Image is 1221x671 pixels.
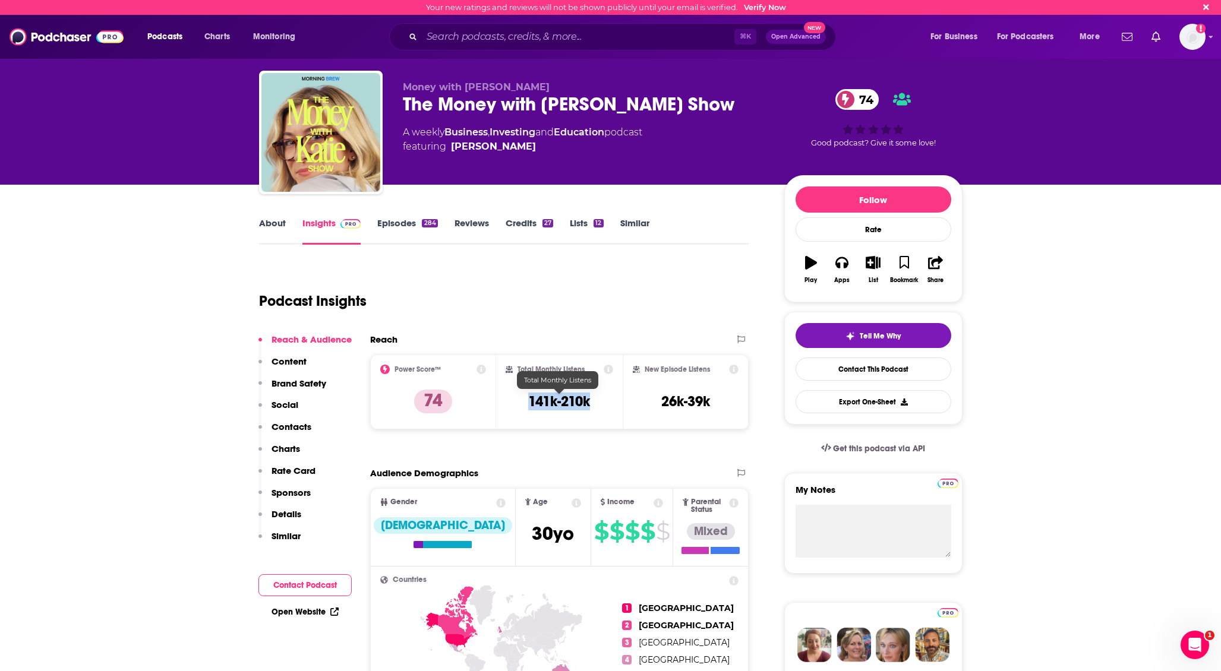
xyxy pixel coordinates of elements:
button: Brand Safety [258,378,326,400]
div: Rate [796,217,951,242]
button: Contacts [258,421,311,443]
span: For Business [930,29,977,45]
div: Apps [834,277,850,284]
a: Show notifications dropdown [1147,27,1165,47]
span: Money with [PERSON_NAME] [403,81,550,93]
h3: 26k-39k [661,393,710,410]
div: List [869,277,878,284]
a: Katie Gatti [451,140,536,154]
h2: Total Monthly Listens [518,365,585,374]
p: Sponsors [272,487,311,498]
a: Similar [620,217,649,245]
img: Podchaser - Follow, Share and Rate Podcasts [10,26,124,48]
span: 30 yo [532,522,574,545]
p: Similar [272,530,301,542]
span: $ [656,522,670,541]
button: Charts [258,443,300,465]
a: Education [554,126,604,138]
img: User Profile [1179,24,1206,50]
button: Reach & Audience [258,334,352,356]
a: Reviews [455,217,489,245]
p: Charts [272,443,300,454]
button: Sponsors [258,487,311,509]
button: Export One-Sheet [796,390,951,413]
button: open menu [139,27,198,46]
a: The Money with Katie Show [261,73,380,192]
span: ⌘ K [734,29,756,45]
button: Share [920,248,951,291]
a: Show notifications dropdown [1117,27,1137,47]
p: Reach & Audience [272,334,352,345]
iframe: Intercom live chat [1181,631,1209,659]
a: Verify Now [744,3,786,12]
span: More [1080,29,1100,45]
a: Pro website [938,477,958,488]
h3: 141k-210k [528,393,590,410]
span: $ [625,522,639,541]
span: Good podcast? Give it some love! [811,138,936,147]
span: 2 [622,621,632,630]
img: Podchaser Pro [938,479,958,488]
img: Barbara Profile [837,628,871,662]
span: $ [641,522,655,541]
span: $ [610,522,624,541]
div: Play [804,277,817,284]
button: open menu [1071,27,1115,46]
button: Bookmark [889,248,920,291]
div: Your new ratings and reviews will not be shown publicly until your email is verified. [426,3,786,12]
button: Show profile menu [1179,24,1206,50]
p: Contacts [272,421,311,432]
h2: Reach [370,334,397,345]
button: Social [258,399,298,421]
span: Tell Me Why [860,331,901,341]
span: Logged in as sgibby [1179,24,1206,50]
p: Social [272,399,298,410]
img: Jon Profile [915,628,949,662]
span: 74 [847,89,879,110]
span: , [488,126,490,138]
span: Podcasts [147,29,182,45]
img: Sydney Profile [797,628,832,662]
div: 27 [542,219,553,227]
h2: New Episode Listens [645,365,710,374]
span: Open Advanced [771,34,821,40]
p: 74 [414,390,452,413]
a: Open Website [272,607,339,617]
div: Bookmark [890,277,918,284]
label: My Notes [796,484,951,505]
span: 3 [622,638,632,647]
p: Rate Card [272,465,315,476]
a: Investing [490,126,535,138]
button: Open AdvancedNew [766,30,826,44]
span: featuring [403,140,642,154]
button: Rate Card [258,465,315,487]
span: Age [533,498,548,506]
div: 74Good podcast? Give it some love! [784,81,963,155]
p: Content [272,356,307,367]
span: [GEOGRAPHIC_DATA] [639,654,730,665]
img: tell me why sparkle [845,331,855,341]
span: Monitoring [253,29,295,45]
input: Search podcasts, credits, & more... [422,27,734,46]
a: About [259,217,286,245]
span: Gender [390,498,417,506]
h2: Power Score™ [395,365,441,374]
span: [GEOGRAPHIC_DATA] [639,637,730,648]
button: open menu [989,27,1071,46]
a: Get this podcast via API [812,434,935,463]
svg: Email not verified [1196,24,1206,33]
p: Details [272,508,301,520]
span: Parental Status [691,498,727,514]
a: Contact This Podcast [796,357,951,381]
a: Charts [197,27,237,46]
h1: Podcast Insights [259,292,367,310]
button: List [857,248,888,291]
span: 1 [622,603,632,613]
a: 74 [835,89,879,110]
div: 284 [422,219,437,227]
div: A weekly podcast [403,125,642,154]
div: Search podcasts, credits, & more... [400,23,847,50]
button: Contact Podcast [258,574,352,596]
div: Mixed [687,523,735,540]
span: New [804,22,825,33]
